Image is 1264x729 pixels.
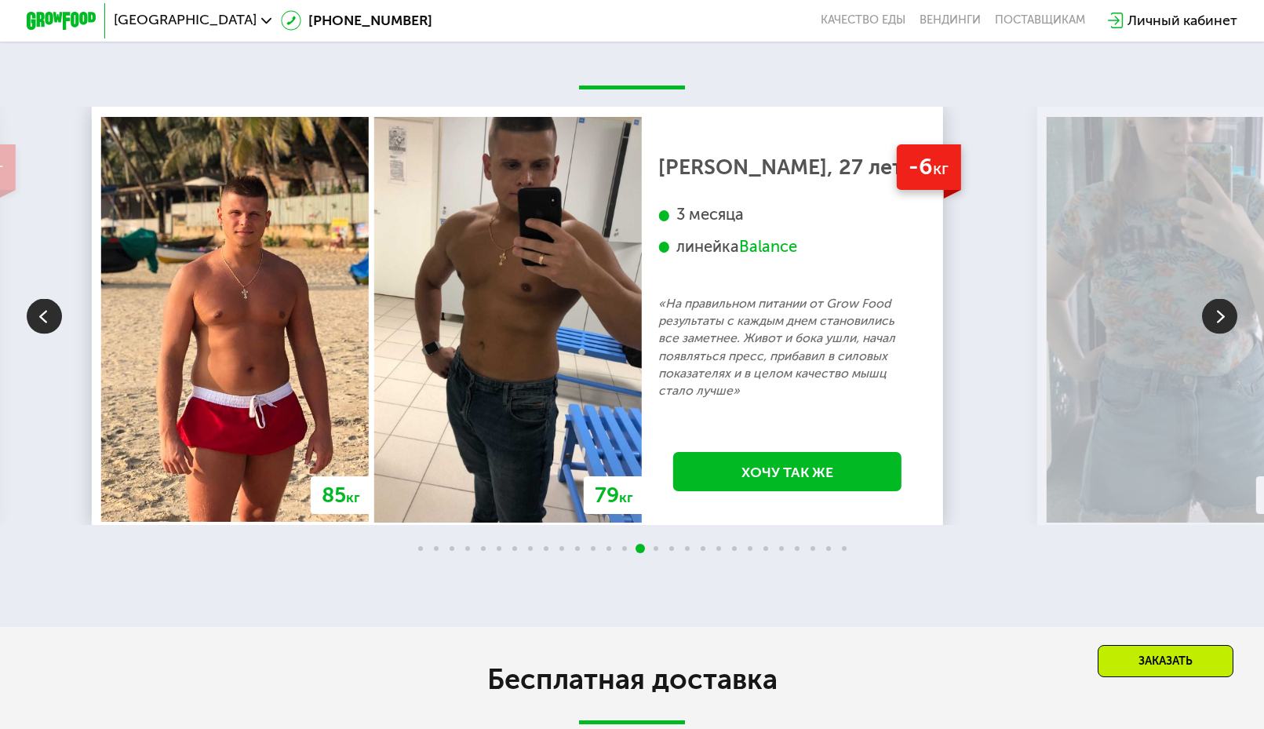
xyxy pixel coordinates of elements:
[27,298,62,334] img: Slide left
[821,13,905,27] a: Качество еды
[1127,10,1237,31] div: Личный кабинет
[1202,298,1237,334] img: Slide right
[346,489,360,506] span: кг
[281,10,433,31] a: [PHONE_NUMBER]
[583,476,644,514] div: 79
[658,205,916,225] div: 3 месяца
[1098,645,1233,677] div: Заказать
[619,489,633,506] span: кг
[140,662,1124,698] h2: Бесплатная доставка
[310,476,371,514] div: 85
[673,452,902,491] a: Хочу так же
[995,13,1085,27] div: поставщикам
[658,237,916,257] div: линейка
[658,159,916,176] div: [PERSON_NAME], 27 лет
[897,144,961,189] div: -6
[658,295,916,400] p: «На правильном питании от Grow Food результаты с каждым днем становились все заметнее. Живот и бо...
[114,13,257,27] span: [GEOGRAPHIC_DATA]
[920,13,981,27] a: Вендинги
[739,237,797,257] div: Balance
[933,159,949,179] span: кг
